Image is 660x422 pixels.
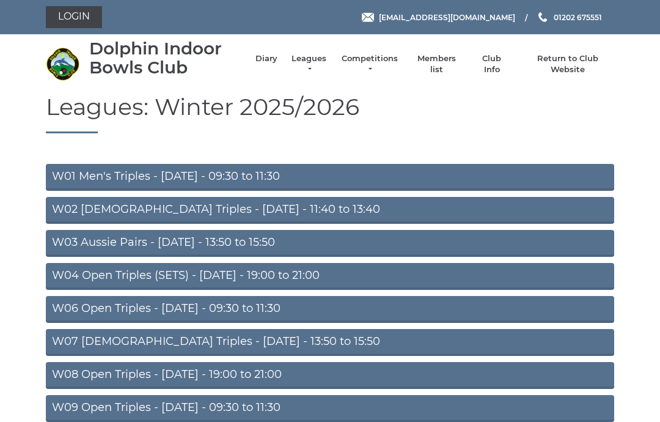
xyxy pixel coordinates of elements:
[46,362,614,389] a: W08 Open Triples - [DATE] - 19:00 to 21:00
[46,47,79,81] img: Dolphin Indoor Bowls Club
[411,53,461,75] a: Members list
[522,53,614,75] a: Return to Club Website
[46,230,614,257] a: W03 Aussie Pairs - [DATE] - 13:50 to 15:50
[538,12,547,22] img: Phone us
[46,6,102,28] a: Login
[255,53,277,64] a: Diary
[537,12,602,23] a: Phone us 01202 675551
[362,12,515,23] a: Email [EMAIL_ADDRESS][DOMAIN_NAME]
[474,53,510,75] a: Club Info
[379,12,515,21] span: [EMAIL_ADDRESS][DOMAIN_NAME]
[362,13,374,22] img: Email
[46,296,614,323] a: W06 Open Triples - [DATE] - 09:30 to 11:30
[46,329,614,356] a: W07 [DEMOGRAPHIC_DATA] Triples - [DATE] - 13:50 to 15:50
[554,12,602,21] span: 01202 675551
[46,94,614,134] h1: Leagues: Winter 2025/2026
[46,395,614,422] a: W09 Open Triples - [DATE] - 09:30 to 11:30
[46,263,614,290] a: W04 Open Triples (SETS) - [DATE] - 19:00 to 21:00
[89,39,243,77] div: Dolphin Indoor Bowls Club
[46,197,614,224] a: W02 [DEMOGRAPHIC_DATA] Triples - [DATE] - 11:40 to 13:40
[340,53,399,75] a: Competitions
[46,164,614,191] a: W01 Men's Triples - [DATE] - 09:30 to 11:30
[290,53,328,75] a: Leagues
